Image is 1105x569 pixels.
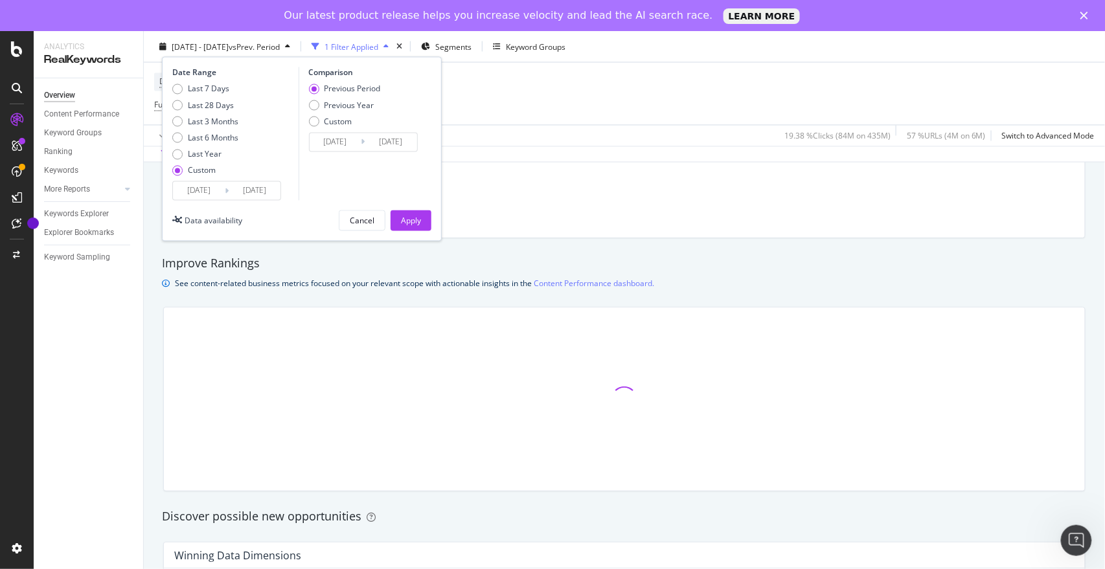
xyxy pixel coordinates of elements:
a: Content Performance dashboard. [534,276,654,290]
input: End Date [365,133,417,151]
div: info banner [162,276,1087,290]
button: Switch to Advanced Mode [997,126,1095,146]
div: Keyword Groups [506,41,565,52]
div: Improve Rankings [162,255,1087,272]
button: Apply [391,210,431,231]
input: Start Date [173,182,225,200]
div: Previous Period [309,84,381,95]
div: Cancel [350,215,374,226]
div: Keywords Explorer [44,207,109,221]
div: Custom [172,165,238,176]
div: More Reports [44,183,90,196]
button: [DATE] - [DATE]vsPrev. Period [154,36,295,57]
div: Keywords [44,164,78,177]
a: Content Performance [44,107,134,121]
div: Explorer Bookmarks [44,226,114,240]
span: Segments [435,41,472,52]
div: Keyword Sampling [44,251,110,264]
div: Switch to Advanced Mode [1002,130,1095,141]
div: Custom [188,165,216,176]
div: Last Year [172,149,238,160]
div: Previous Year [309,100,381,111]
div: Last 28 Days [172,100,238,111]
a: More Reports [44,183,121,196]
button: Keyword Groups [488,36,571,57]
div: Data availability [185,215,242,226]
span: Device [159,76,184,87]
div: See content-related business metrics focused on your relevant scope with actionable insights in the [175,276,654,290]
button: Segments [416,36,477,57]
a: Keyword Sampling [44,251,134,264]
div: Custom [325,116,352,127]
span: [DATE] - [DATE] [172,41,229,52]
a: Ranking [44,145,134,159]
div: Apply [401,215,421,226]
a: Explorer Bookmarks [44,226,134,240]
div: RealKeywords [44,52,133,67]
div: Last 7 Days [188,84,229,95]
input: End Date [229,182,280,200]
div: Winning Data Dimensions [174,549,301,562]
div: Content Performance [44,107,119,121]
div: Keyword Groups [44,126,102,140]
div: 1 Filter Applied [325,41,378,52]
a: LEARN MORE [723,8,801,24]
div: Last 6 Months [188,133,238,144]
div: Last 28 Days [188,100,234,111]
div: Close [1080,12,1093,19]
div: Previous Period [325,84,381,95]
div: Tooltip anchor [27,218,39,229]
a: Overview [44,89,134,102]
a: Keywords Explorer [44,207,134,221]
div: Last 7 Days [172,84,238,95]
div: times [394,40,405,53]
div: Last 3 Months [172,116,238,127]
div: Ranking [44,145,73,159]
div: Our latest product release helps you increase velocity and lead the AI search race. [284,9,713,22]
div: 19.38 % Clicks ( 84M on 435M ) [784,130,891,141]
div: Overview [44,89,75,102]
div: Comparison [309,67,422,78]
div: Discover possible new opportunities [162,508,1087,525]
a: Keywords [44,164,134,177]
div: Previous Year [325,100,374,111]
iframe: Intercom live chat [1061,525,1092,556]
div: Analytics [44,41,133,52]
span: vs Prev. Period [229,41,280,52]
button: Cancel [339,210,385,231]
button: Apply [154,126,192,146]
div: Date Range [172,67,295,78]
div: Custom [309,116,381,127]
a: Keyword Groups [44,126,134,140]
div: Last 6 Months [172,133,238,144]
div: 57 % URLs ( 4M on 6M ) [907,130,986,141]
div: Last Year [188,149,222,160]
span: Full URL [154,100,183,111]
button: 1 Filter Applied [306,36,394,57]
div: Last 3 Months [188,116,238,127]
input: Start Date [310,133,361,151]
